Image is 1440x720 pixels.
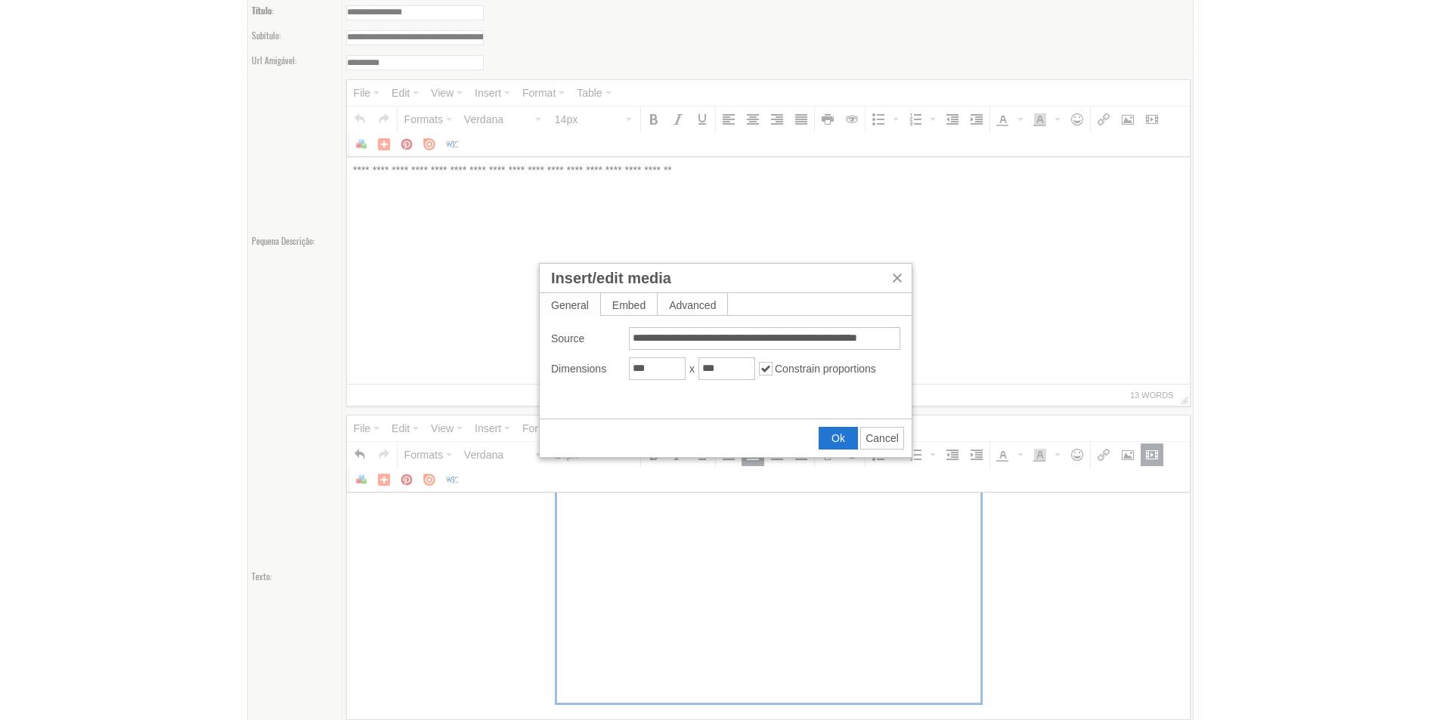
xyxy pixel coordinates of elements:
input: Height [698,357,755,380]
div: General [540,293,601,316]
span: Ok [831,432,845,444]
span: x [689,363,695,375]
label: Dimensions [551,363,629,375]
span: Cancel [866,432,899,444]
div: Insert/edit media [539,263,912,458]
div: Embed [601,293,658,315]
input: Width [629,357,686,380]
span: Constrain proportions [775,363,876,375]
div: Advanced [658,293,728,315]
label: Source [551,332,629,345]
